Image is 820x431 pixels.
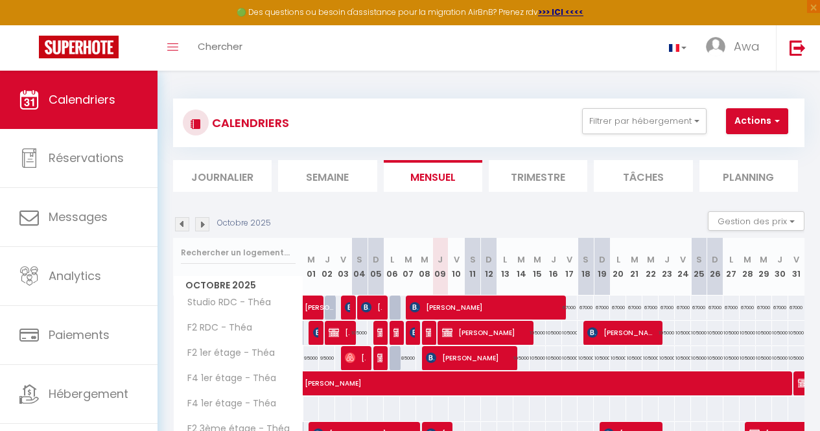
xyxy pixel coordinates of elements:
[707,238,723,296] th: 26
[551,253,556,266] abbr: J
[176,371,279,386] span: F4 1er étage - Théa
[198,40,242,53] span: Chercher
[664,253,670,266] abbr: J
[793,253,799,266] abbr: V
[675,296,691,320] div: 67000
[610,346,626,370] div: 105000
[489,160,587,192] li: Trimestre
[384,160,482,192] li: Mensuel
[305,288,334,313] span: [PERSON_NAME]
[756,296,772,320] div: 67000
[49,327,110,343] span: Paiements
[587,320,655,345] span: [PERSON_NAME]
[706,37,725,56] img: ...
[49,209,108,225] span: Messages
[373,253,379,266] abbr: D
[517,253,525,266] abbr: M
[578,296,594,320] div: 67000
[642,296,659,320] div: 67000
[772,346,788,370] div: 105000
[642,346,659,370] div: 105000
[173,160,272,192] li: Journalier
[325,253,330,266] abbr: J
[176,296,274,310] span: Studio RDC - Théa
[707,296,723,320] div: 67000
[599,253,605,266] abbr: D
[708,211,804,231] button: Gestion des prix
[546,321,562,345] div: 105000
[345,345,366,370] span: [PERSON_NAME]
[410,320,415,345] span: [PERSON_NAME]
[562,296,578,320] div: 67000
[49,91,115,108] span: Calendriers
[659,238,675,296] th: 23
[307,253,315,266] abbr: M
[756,321,772,345] div: 105000
[377,320,382,345] span: [PERSON_NAME] [PERSON_NAME]
[583,253,589,266] abbr: S
[503,253,507,266] abbr: L
[707,321,723,345] div: 105000
[400,238,416,296] th: 07
[319,238,335,296] th: 02
[740,321,756,345] div: 105000
[303,346,320,370] div: 95000
[357,253,362,266] abbr: S
[616,253,620,266] abbr: L
[740,296,756,320] div: 67000
[631,253,638,266] abbr: M
[562,321,578,345] div: 105000
[659,296,675,320] div: 67000
[594,346,610,370] div: 105000
[319,346,335,370] div: 95000
[594,238,610,296] th: 19
[384,238,400,296] th: 06
[788,346,804,370] div: 105000
[712,253,718,266] abbr: D
[740,346,756,370] div: 105000
[562,238,578,296] th: 17
[691,346,707,370] div: 105000
[594,296,610,320] div: 67000
[481,238,497,296] th: 12
[298,371,314,396] a: [PERSON_NAME]
[313,320,318,345] span: [PERSON_NAME]
[707,346,723,370] div: 105000
[432,238,449,296] th: 09
[368,238,384,296] th: 05
[578,346,594,370] div: 105000
[729,253,733,266] abbr: L
[174,276,303,295] span: Octobre 2025
[642,238,659,296] th: 22
[513,346,530,370] div: 105000
[680,253,686,266] abbr: V
[303,238,320,296] th: 01
[351,321,368,345] div: 105000
[788,296,804,320] div: 67000
[777,253,782,266] abbr: J
[675,346,691,370] div: 105000
[497,238,513,296] th: 13
[723,238,740,296] th: 27
[335,238,351,296] th: 03
[393,320,399,345] span: [PERSON_NAME]
[659,321,675,345] div: 105000
[278,160,377,192] li: Semaine
[659,346,675,370] div: 105000
[744,253,751,266] abbr: M
[351,238,368,296] th: 04
[188,25,252,71] a: Chercher
[400,346,416,370] div: 85000
[691,296,707,320] div: 67000
[416,238,432,296] th: 08
[530,321,546,345] div: 105000
[361,295,382,320] span: [PERSON_NAME]
[538,6,583,17] a: >>> ICI <<<<
[675,238,691,296] th: 24
[734,38,760,54] span: Awa
[449,238,465,296] th: 10
[772,238,788,296] th: 30
[626,238,642,296] th: 21
[377,345,382,370] span: [PERSON_NAME]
